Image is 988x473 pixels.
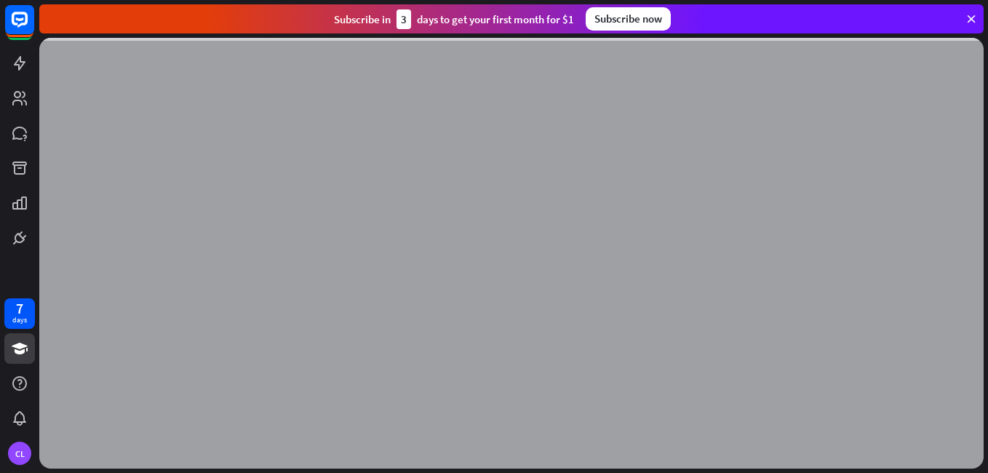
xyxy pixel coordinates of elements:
div: CL [8,442,31,465]
div: Subscribe now [586,7,671,31]
div: 3 [397,9,411,29]
div: 7 [16,302,23,315]
div: days [12,315,27,325]
div: Subscribe in days to get your first month for $1 [334,9,574,29]
a: 7 days [4,298,35,329]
